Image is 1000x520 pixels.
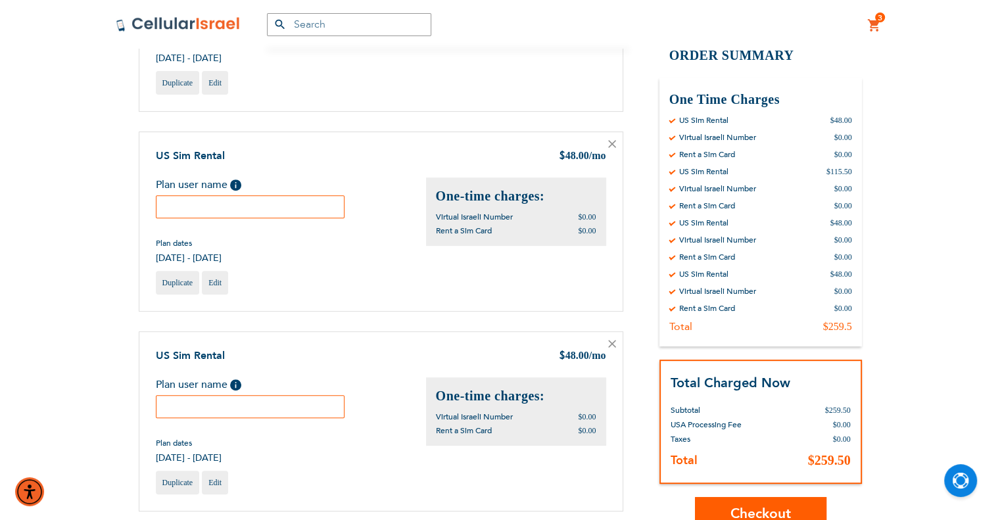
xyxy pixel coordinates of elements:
[202,71,228,95] a: Edit
[679,201,735,212] div: Rent a Sim Card
[579,426,596,435] span: $0.00
[823,321,852,334] div: $259.5
[208,78,222,87] span: Edit
[671,393,783,417] th: Subtotal
[679,304,735,314] div: Rent a Sim Card
[834,235,852,246] div: $0.00
[156,348,225,363] a: US Sim Rental
[162,278,193,287] span: Duplicate
[156,238,222,248] span: Plan dates
[589,350,606,361] span: /mo
[559,348,606,364] div: 48.00
[156,177,227,192] span: Plan user name
[156,252,222,264] span: [DATE] - [DATE]
[833,435,851,444] span: $0.00
[156,377,227,392] span: Plan user name
[579,212,596,222] span: $0.00
[669,321,692,334] div: Total
[230,179,241,191] span: Help
[156,52,222,64] span: [DATE] - [DATE]
[834,133,852,143] div: $0.00
[826,167,852,177] div: $115.50
[671,432,783,446] th: Taxes
[834,184,852,195] div: $0.00
[834,201,852,212] div: $0.00
[156,438,222,448] span: Plan dates
[436,225,492,236] span: Rent a Sim Card
[679,235,756,246] div: Virtual Israeli Number
[671,452,698,469] strong: Total
[679,252,735,263] div: Rent a Sim Card
[834,287,852,297] div: $0.00
[679,287,756,297] div: Virtual Israeli Number
[834,304,852,314] div: $0.00
[679,270,728,280] div: US Sim Rental
[579,412,596,421] span: $0.00
[867,18,882,34] a: 3
[267,13,431,36] input: Search
[436,412,513,422] span: Virtual Israeli Number
[669,91,852,109] h3: One Time Charges
[679,218,728,229] div: US Sim Rental
[156,149,225,163] a: US Sim Rental
[156,71,200,95] a: Duplicate
[830,116,852,126] div: $48.00
[679,150,735,160] div: Rent a Sim Card
[833,420,851,429] span: $0.00
[156,271,200,295] a: Duplicate
[436,425,492,436] span: Rent a Sim Card
[436,187,596,205] h2: One-time charges:
[559,149,565,164] span: $
[825,406,851,415] span: $259.50
[202,471,228,494] a: Edit
[202,271,228,295] a: Edit
[659,46,862,65] h2: Order Summary
[436,387,596,405] h2: One-time charges:
[156,452,222,464] span: [DATE] - [DATE]
[679,184,756,195] div: Virtual Israeli Number
[162,78,193,87] span: Duplicate
[878,12,882,23] span: 3
[679,116,728,126] div: US Sim Rental
[156,471,200,494] a: Duplicate
[208,478,222,487] span: Edit
[162,478,193,487] span: Duplicate
[834,252,852,263] div: $0.00
[834,150,852,160] div: $0.00
[671,375,790,392] strong: Total Charged Now
[830,270,852,280] div: $48.00
[808,453,851,467] span: $259.50
[830,218,852,229] div: $48.00
[679,167,728,177] div: US Sim Rental
[208,278,222,287] span: Edit
[679,133,756,143] div: Virtual Israeli Number
[559,349,565,364] span: $
[589,150,606,161] span: /mo
[15,477,44,506] div: Accessibility Menu
[230,379,241,390] span: Help
[579,226,596,235] span: $0.00
[116,16,241,32] img: Cellular Israel Logo
[671,419,742,430] span: USA Processing Fee
[559,149,606,164] div: 48.00
[436,212,513,222] span: Virtual Israeli Number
